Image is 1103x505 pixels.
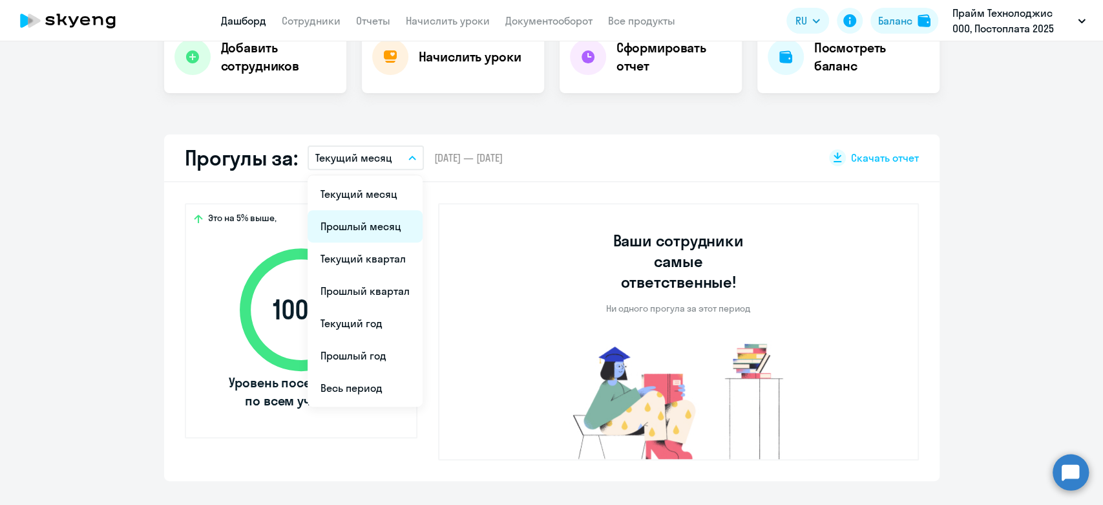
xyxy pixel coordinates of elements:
[878,13,912,28] div: Баланс
[434,151,503,165] span: [DATE] — [DATE]
[814,39,929,75] h4: Посмотреть баланс
[946,5,1092,36] button: Прайм Технолоджис ООО, Постоплата 2025
[221,14,266,27] a: Дашборд
[227,374,375,410] span: Уровень посещаемости по всем ученикам
[185,145,298,171] h2: Прогулы за:
[606,303,750,314] p: Ни одного прогула за этот период
[208,212,277,228] span: Это на 5% выше,
[616,39,731,75] h4: Сформировать отчет
[315,150,392,166] p: Текущий месяц
[870,8,938,34] button: Балансbalance
[549,340,808,459] img: no-truants
[406,14,490,27] a: Начислить уроки
[795,13,807,28] span: RU
[952,5,1073,36] p: Прайм Технолоджис ООО, Постоплата 2025
[221,39,336,75] h4: Добавить сотрудников
[308,145,424,170] button: Текущий месяц
[227,294,375,325] span: 100 %
[505,14,593,27] a: Документооборот
[786,8,829,34] button: RU
[282,14,341,27] a: Сотрудники
[356,14,390,27] a: Отчеты
[608,14,675,27] a: Все продукты
[595,230,761,292] h3: Ваши сотрудники самые ответственные!
[851,151,919,165] span: Скачать отчет
[419,48,521,66] h4: Начислить уроки
[918,14,930,27] img: balance
[308,175,423,407] ul: RU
